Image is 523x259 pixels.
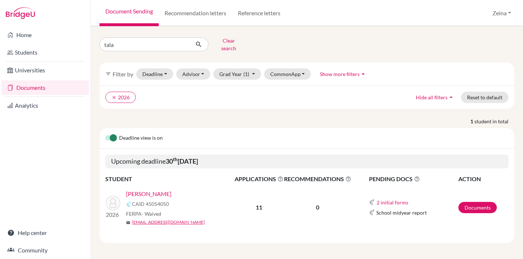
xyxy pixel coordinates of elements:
input: Find student by name... [100,37,190,51]
i: arrow_drop_up [447,93,455,101]
span: mail [126,220,130,225]
img: Common App logo [369,199,375,205]
a: Documents [1,80,89,95]
span: Deadline view is on [119,134,163,143]
a: Home [1,28,89,42]
p: 2026 [106,210,120,219]
span: PENDING DOCS [369,175,458,183]
span: student in total [474,117,514,125]
a: Community [1,243,89,258]
span: CAID 45054050 [132,200,169,208]
span: Show more filters [320,71,360,77]
button: 2 initial forms [376,198,409,207]
img: Hafez, Tala [106,196,120,210]
i: arrow_drop_up [360,70,367,77]
a: [EMAIL_ADDRESS][DOMAIN_NAME] [132,219,205,226]
span: APPLICATIONS [235,175,283,183]
img: Common App logo [369,210,375,215]
button: Grad Year(1) [213,68,261,80]
span: (1) [243,71,249,77]
img: Bridge-U [6,7,35,19]
button: Hide all filtersarrow_drop_up [410,92,461,103]
b: 30 [DATE] [166,157,198,165]
button: Clear search [208,35,249,54]
span: RECOMMENDATIONS [284,175,351,183]
button: Show more filtersarrow_drop_up [314,68,373,80]
button: Deadline [136,68,173,80]
button: Advisor [176,68,211,80]
a: Universities [1,63,89,77]
img: Common App logo [126,201,132,207]
b: 11 [256,204,262,211]
strong: 1 [470,117,474,125]
span: FERPA [126,210,161,218]
span: Hide all filters [416,94,447,100]
a: Help center [1,226,89,240]
button: clear2026 [105,92,136,103]
span: School midyear report [376,209,427,216]
button: CommonApp [264,68,311,80]
p: 0 [284,203,351,212]
a: Documents [458,202,497,213]
th: STUDENT [105,174,234,184]
sup: th [173,156,178,162]
th: ACTION [458,174,508,184]
button: Reset to default [461,92,508,103]
a: Students [1,45,89,60]
a: Analytics [1,98,89,113]
i: clear [112,95,117,100]
h5: Upcoming deadline [105,155,508,168]
span: - Waived [142,211,161,217]
i: filter_list [105,71,111,77]
button: Zeina [489,6,514,20]
a: [PERSON_NAME] [126,190,171,198]
span: Filter by [113,71,133,77]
